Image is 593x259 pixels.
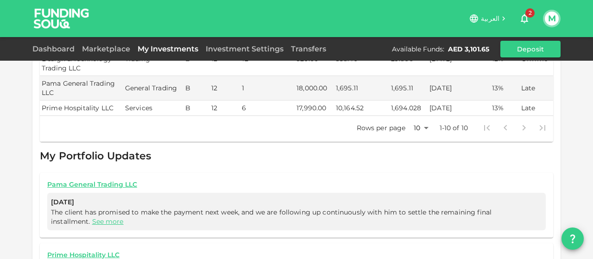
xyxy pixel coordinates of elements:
span: My Portfolio Updates [40,150,151,162]
a: Investment Settings [202,44,287,53]
button: question [561,227,584,250]
a: Marketplace [78,44,134,53]
a: Transfers [287,44,330,53]
td: 10,164.52 [334,101,389,116]
td: Pama General Trading LLC [40,76,123,101]
td: 1,694.028 [389,101,428,116]
td: [DATE] [428,101,490,116]
button: Deposit [500,41,561,57]
div: Available Funds : [392,44,444,54]
button: 2 [515,9,534,28]
td: Services [123,101,183,116]
a: My Investments [134,44,202,53]
td: 13% [490,101,519,116]
div: 10 [410,121,432,135]
span: 2 [525,8,535,18]
td: 13% [490,76,519,101]
td: Prime Hospitality LLC [40,101,123,116]
td: B [183,76,209,101]
a: See more [92,217,124,226]
p: 1-10 of 10 [440,123,468,133]
td: 1 [240,76,295,101]
td: General Trading [123,76,183,101]
td: 6 [240,101,295,116]
span: The client has promised to make the payment next week, and we are following up continuously with ... [51,208,492,226]
td: 1,695.11 [334,76,389,101]
a: Pama General Trading LLC [47,180,546,189]
td: B [183,101,209,116]
a: Dashboard [32,44,78,53]
td: 1,695.11 [389,76,428,101]
span: العربية [481,14,499,23]
td: Late [519,101,553,116]
td: 17,990.00 [295,101,334,116]
p: Rows per page [357,123,406,133]
td: 18,000.00 [295,76,334,101]
td: Late [519,76,553,101]
button: M [545,12,559,25]
td: 12 [209,101,240,116]
td: [DATE] [428,76,490,101]
div: AED 3,101.65 [448,44,489,54]
td: 12 [209,76,240,101]
span: [DATE] [51,196,542,208]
